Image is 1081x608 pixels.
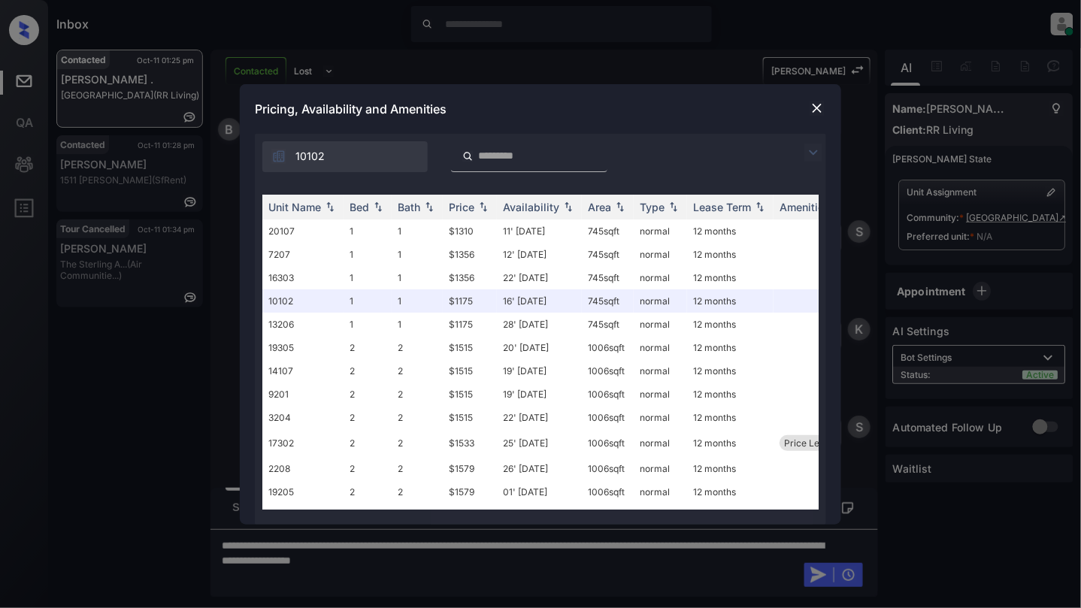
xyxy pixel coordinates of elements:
[344,406,392,429] td: 2
[497,219,582,243] td: 11' [DATE]
[804,144,822,162] img: icon-zuma
[443,266,497,289] td: $1356
[780,201,830,213] div: Amenities
[693,201,751,213] div: Lease Term
[582,504,634,527] td: 1006 sqft
[398,201,420,213] div: Bath
[561,201,576,212] img: sorting
[752,201,768,212] img: sorting
[262,406,344,429] td: 3204
[262,266,344,289] td: 16303
[687,504,774,527] td: 12 months
[344,243,392,266] td: 1
[443,406,497,429] td: $1515
[392,480,443,504] td: 2
[503,201,559,213] div: Availability
[344,289,392,313] td: 1
[322,201,338,212] img: sorting
[497,313,582,336] td: 28' [DATE]
[443,504,497,527] td: $1579
[392,289,443,313] td: 1
[582,429,634,457] td: 1006 sqft
[268,201,321,213] div: Unit Name
[392,406,443,429] td: 2
[634,480,687,504] td: normal
[443,480,497,504] td: $1579
[392,383,443,406] td: 2
[344,457,392,480] td: 2
[687,480,774,504] td: 12 months
[810,101,825,116] img: close
[422,201,437,212] img: sorting
[443,336,497,359] td: $1515
[262,504,344,527] td: 17201
[497,336,582,359] td: 20' [DATE]
[392,336,443,359] td: 2
[262,480,344,504] td: 19205
[262,313,344,336] td: 13206
[613,201,628,212] img: sorting
[634,266,687,289] td: normal
[262,429,344,457] td: 17302
[344,219,392,243] td: 1
[666,201,681,212] img: sorting
[687,243,774,266] td: 12 months
[634,219,687,243] td: normal
[687,219,774,243] td: 12 months
[687,313,774,336] td: 12 months
[262,336,344,359] td: 19305
[240,84,841,134] div: Pricing, Availability and Amenities
[344,266,392,289] td: 1
[687,457,774,480] td: 12 months
[295,148,325,165] span: 10102
[634,359,687,383] td: normal
[262,383,344,406] td: 9201
[687,289,774,313] td: 12 months
[271,149,286,164] img: icon-zuma
[262,457,344,480] td: 2208
[392,429,443,457] td: 2
[443,383,497,406] td: $1515
[392,243,443,266] td: 1
[350,201,369,213] div: Bed
[344,504,392,527] td: 2
[344,383,392,406] td: 2
[582,336,634,359] td: 1006 sqft
[262,359,344,383] td: 14107
[497,266,582,289] td: 22' [DATE]
[443,359,497,383] td: $1515
[497,383,582,406] td: 19' [DATE]
[582,243,634,266] td: 745 sqft
[497,480,582,504] td: 01' [DATE]
[582,383,634,406] td: 1006 sqft
[687,359,774,383] td: 12 months
[582,289,634,313] td: 745 sqft
[344,480,392,504] td: 2
[497,243,582,266] td: 12' [DATE]
[582,457,634,480] td: 1006 sqft
[262,289,344,313] td: 10102
[262,219,344,243] td: 20107
[687,336,774,359] td: 12 months
[634,429,687,457] td: normal
[497,406,582,429] td: 22' [DATE]
[344,429,392,457] td: 2
[784,437,839,449] span: Price Leader
[634,383,687,406] td: normal
[497,504,582,527] td: 06' [DATE]
[582,313,634,336] td: 745 sqft
[443,289,497,313] td: $1175
[443,219,497,243] td: $1310
[687,383,774,406] td: 12 months
[344,336,392,359] td: 2
[582,480,634,504] td: 1006 sqft
[392,219,443,243] td: 1
[392,504,443,527] td: 2
[443,313,497,336] td: $1175
[449,201,474,213] div: Price
[634,243,687,266] td: normal
[640,201,665,213] div: Type
[582,219,634,243] td: 745 sqft
[634,504,687,527] td: normal
[443,457,497,480] td: $1579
